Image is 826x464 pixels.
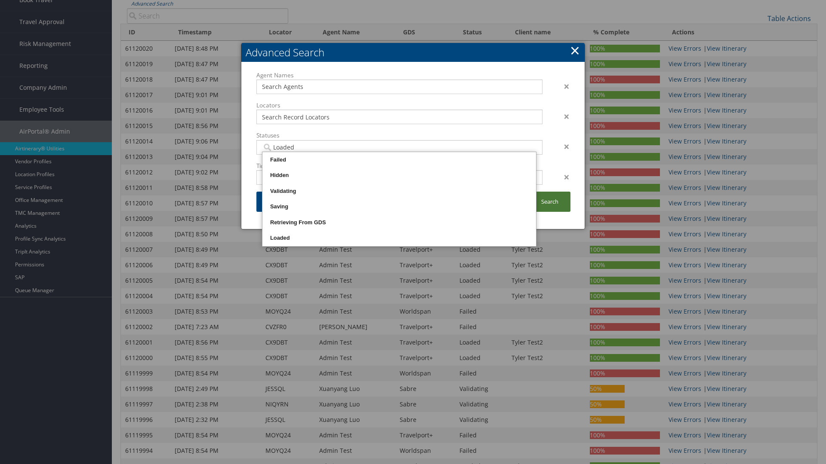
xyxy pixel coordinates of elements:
[256,101,542,110] label: Locators
[264,234,535,242] div: Loaded
[264,218,535,227] div: Retrieving From GDS
[262,82,536,91] input: Search Agents
[264,171,535,180] div: Hidden
[256,71,542,79] label: Agent Names
[549,111,576,122] div: ×
[256,131,542,140] label: Statuses
[570,42,580,59] a: Close
[549,141,576,152] div: ×
[264,187,535,195] div: Validating
[549,81,576,92] div: ×
[529,192,570,212] a: Search
[262,113,536,121] input: Search Record Locators
[264,156,535,164] div: Failed
[241,43,585,62] h2: Advanced Search
[264,202,535,211] div: Saving
[256,162,542,170] label: Ticket Numbers
[256,192,336,212] a: Additional Filters...
[549,172,576,182] div: ×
